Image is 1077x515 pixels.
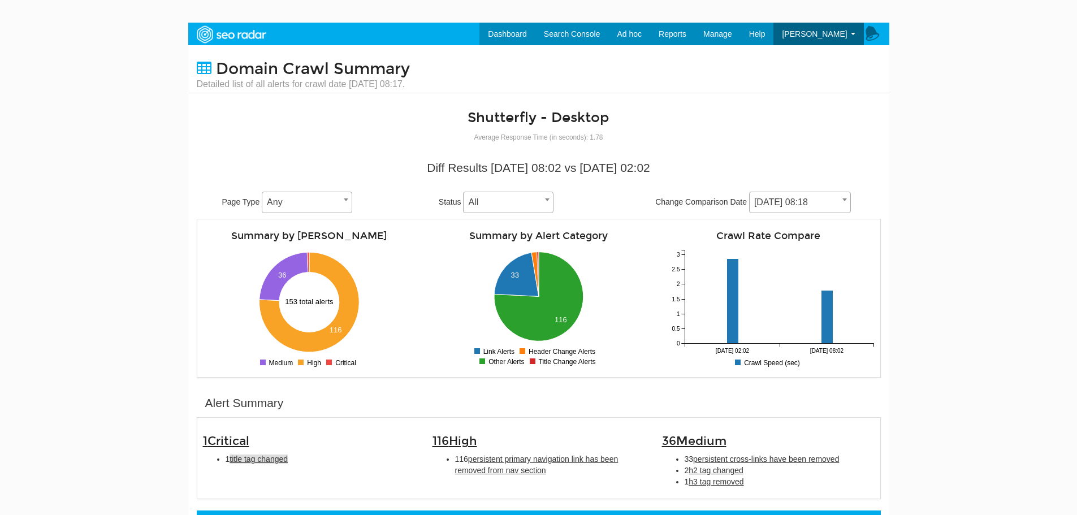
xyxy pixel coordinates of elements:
span: persistent primary navigation link has been removed from nav section [455,455,618,475]
span: Page Type [222,197,260,206]
a: Dashboard [479,23,535,45]
li: 116 [455,453,645,476]
span: All [463,192,553,213]
a: Search Console [535,23,609,45]
span: Status [439,197,461,206]
span: 116 [432,434,477,448]
span: h3 tag removed [689,477,743,486]
tspan: 1.5 [672,296,680,302]
li: 1 [226,453,416,465]
span: Any [262,192,352,213]
span: h2 tag changed [689,466,743,475]
text: 153 total alerts [285,297,334,306]
span: title tag changed [230,455,288,464]
tspan: 1 [676,311,680,317]
tspan: 2 [676,281,680,287]
span: 36 [662,434,726,448]
span: 1 [203,434,249,448]
tspan: 2.5 [672,266,680,272]
li: 2 [685,465,875,476]
img: SEORadar [192,24,270,45]
li: 1 [685,476,875,487]
a: Manage [695,23,741,45]
span: Manage [703,29,732,38]
tspan: [DATE] 02:02 [715,348,749,354]
small: Average Response Time (in seconds): 1.78 [474,133,603,141]
a: Shutterfly - Desktop [468,109,609,126]
h4: Summary by [PERSON_NAME] [203,231,416,241]
span: Ad hoc [617,29,642,38]
span: Reports [659,29,686,38]
tspan: 0.5 [672,326,680,332]
h4: Summary by Alert Category [432,231,645,241]
span: High [449,434,477,448]
div: Diff Results [DATE] 08:02 vs [DATE] 02:02 [205,159,872,176]
tspan: 3 [676,252,680,258]
a: Reports [650,23,695,45]
span: Change Comparison Date [655,197,747,206]
span: Any [262,194,352,210]
div: Alert Summary [205,395,284,412]
li: 33 [685,453,875,465]
span: Critical [207,434,249,448]
span: Domain Crawl Summary [216,59,410,79]
h4: Crawl Rate Compare [662,231,875,241]
span: Help [749,29,765,38]
span: 09/30/2025 08:18 [750,194,850,210]
span: Medium [676,434,726,448]
a: [PERSON_NAME] [773,23,863,45]
span: persistent cross-links have been removed [693,455,839,464]
small: Detailed list of all alerts for crawl date [DATE] 08:17. [197,78,410,90]
span: [PERSON_NAME] [782,29,847,38]
span: 09/30/2025 08:18 [749,192,851,213]
a: Ad hoc [608,23,650,45]
tspan: 0 [676,340,680,347]
span: Search Console [544,29,600,38]
a: Help [741,23,774,45]
tspan: [DATE] 08:02 [810,348,844,354]
span: All [464,194,553,210]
